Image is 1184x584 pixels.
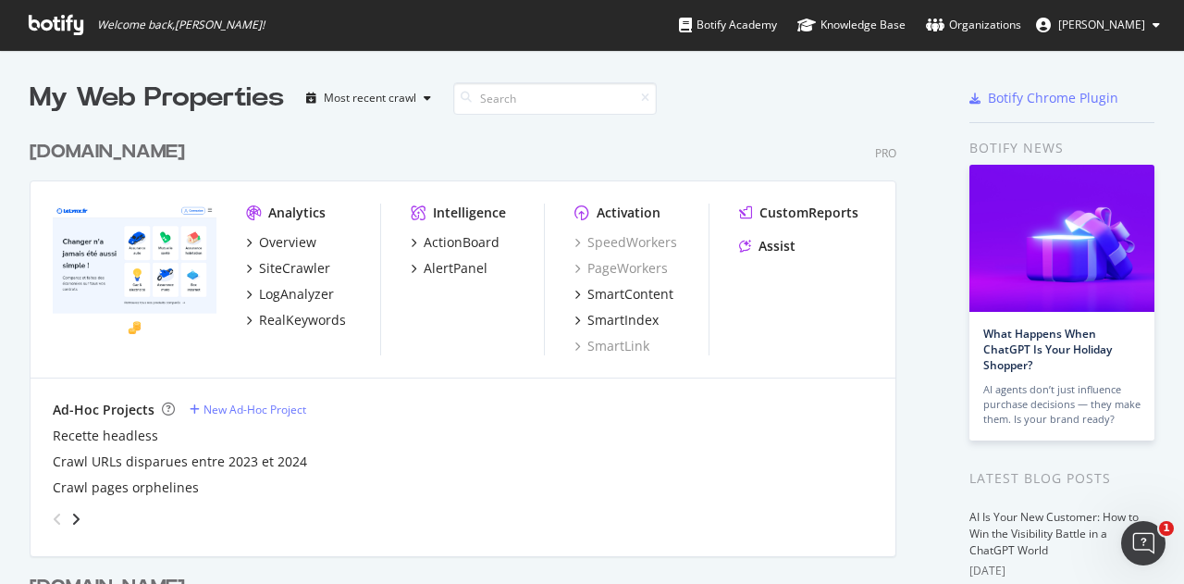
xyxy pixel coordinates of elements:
a: AI Is Your New Customer: How to Win the Visibility Battle in a ChatGPT World [969,509,1139,558]
div: CustomReports [759,204,858,222]
div: [DOMAIN_NAME] [30,139,185,166]
div: SmartContent [587,285,673,304]
div: AI agents don’t just influence purchase decisions — they make them. Is your brand ready? [983,382,1141,427]
div: Overview [259,233,316,252]
div: ActionBoard [424,233,499,252]
div: AlertPanel [424,259,487,278]
a: What Happens When ChatGPT Is Your Holiday Shopper? [983,326,1112,373]
a: Botify Chrome Plugin [969,89,1118,107]
button: Most recent crawl [299,83,438,113]
div: Latest Blog Posts [969,468,1154,489]
a: PageWorkers [574,259,668,278]
a: New Ad-Hoc Project [190,402,306,417]
div: My Web Properties [30,80,284,117]
div: Ad-Hoc Projects [53,401,154,419]
a: ActionBoard [411,233,499,252]
div: Pro [875,145,896,161]
div: LogAnalyzer [259,285,334,304]
div: [DATE] [969,563,1154,579]
div: RealKeywords [259,311,346,329]
div: Most recent crawl [324,93,416,104]
a: Crawl pages orphelines [53,478,199,497]
div: Analytics [268,204,326,222]
a: SiteCrawler [246,259,330,278]
a: Recette headless [53,427,158,445]
iframe: Intercom live chat [1121,521,1165,565]
a: CustomReports [739,204,858,222]
a: SmartLink [574,337,649,355]
div: Organizations [926,16,1021,34]
a: SmartContent [574,285,673,304]
div: angle-left [45,504,69,534]
img: What Happens When ChatGPT Is Your Holiday Shopper? [969,165,1154,312]
input: Search [453,82,657,115]
div: New Ad-Hoc Project [203,402,306,417]
div: Activation [597,204,660,222]
div: angle-right [69,510,82,528]
a: Assist [739,237,795,255]
a: SmartIndex [574,311,659,329]
a: [DOMAIN_NAME] [30,139,192,166]
div: Knowledge Base [797,16,906,34]
div: SmartIndex [587,311,659,329]
button: [PERSON_NAME] [1021,10,1175,40]
div: Intelligence [433,204,506,222]
div: Assist [758,237,795,255]
span: 1 [1159,521,1174,536]
a: LogAnalyzer [246,285,334,304]
img: lelynx.fr [53,204,216,335]
a: Crawl URLs disparues entre 2023 et 2024 [53,453,307,471]
span: Welcome back, [PERSON_NAME] ! [97,18,265,32]
a: RealKeywords [246,311,346,329]
a: AlertPanel [411,259,487,278]
a: SpeedWorkers [574,233,677,252]
span: Emma Moletto [1058,17,1145,32]
a: Overview [246,233,316,252]
div: Botify Academy [679,16,777,34]
div: Botify Chrome Plugin [988,89,1118,107]
div: SiteCrawler [259,259,330,278]
div: Botify news [969,138,1154,158]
